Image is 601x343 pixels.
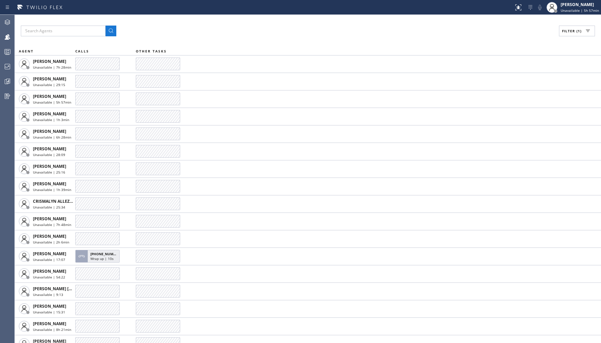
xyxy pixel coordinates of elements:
[90,256,114,261] span: Wrap up | 10s
[535,3,545,12] button: Mute
[75,248,122,265] button: [PHONE_NUMBER]Wrap up | 10s
[559,26,595,36] button: Filter (1)
[33,100,71,105] span: Unavailable | 5h 57min
[33,286,101,292] span: [PERSON_NAME] [PERSON_NAME]
[33,128,66,134] span: [PERSON_NAME]
[33,187,71,192] span: Unavailable | 1h 39min
[33,59,66,64] span: [PERSON_NAME]
[33,76,66,82] span: [PERSON_NAME]
[90,252,121,256] span: [PHONE_NUMBER]
[33,82,65,87] span: Unavailable | 29:15
[33,233,66,239] span: [PERSON_NAME]
[33,310,65,314] span: Unavailable | 15:31
[33,181,66,187] span: [PERSON_NAME]
[33,240,69,244] span: Unavailable | 2h 6min
[75,49,89,53] span: CALLS
[33,275,65,279] span: Unavailable | 54:22
[33,222,71,227] span: Unavailable | 7h 48min
[33,292,63,297] span: Unavailable | 9:13
[33,303,66,309] span: [PERSON_NAME]
[33,163,66,169] span: [PERSON_NAME]
[33,117,69,122] span: Unavailable | 1h 3min
[136,49,167,53] span: OTHER TASKS
[33,257,65,262] span: Unavailable | 17:07
[33,327,71,332] span: Unavailable | 8h 21min
[33,146,66,152] span: [PERSON_NAME]
[19,49,34,53] span: AGENT
[33,65,71,70] span: Unavailable | 7h 28min
[33,111,66,117] span: [PERSON_NAME]
[33,135,71,140] span: Unavailable | 6h 28min
[21,26,106,36] input: Search Agents
[561,2,599,7] div: [PERSON_NAME]
[33,152,65,157] span: Unavailable | 28:09
[33,170,65,175] span: Unavailable | 25:16
[33,216,66,222] span: [PERSON_NAME]
[33,251,66,257] span: [PERSON_NAME]
[561,8,599,13] span: Unavailable | 5h 57min
[33,321,66,327] span: [PERSON_NAME]
[562,29,582,33] span: Filter (1)
[33,205,65,209] span: Unavailable | 25:34
[33,93,66,99] span: [PERSON_NAME]
[33,198,75,204] span: CRISMALYN ALLEZER
[33,268,66,274] span: [PERSON_NAME]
